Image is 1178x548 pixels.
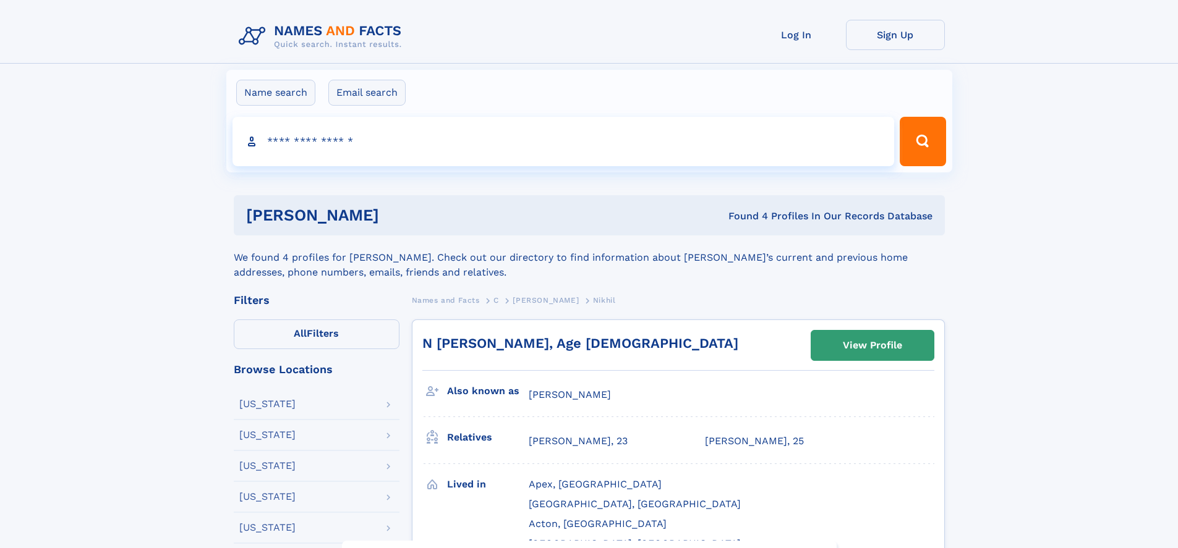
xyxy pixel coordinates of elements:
[239,461,296,471] div: [US_STATE]
[846,20,945,50] a: Sign Up
[239,399,296,409] div: [US_STATE]
[843,331,902,360] div: View Profile
[447,381,529,402] h3: Also known as
[553,209,933,223] div: Found 4 Profiles In Our Records Database
[513,296,579,305] span: [PERSON_NAME]
[246,208,554,223] h1: [PERSON_NAME]
[239,523,296,533] div: [US_STATE]
[493,292,499,308] a: C
[529,434,628,448] a: [PERSON_NAME], 23
[234,364,399,375] div: Browse Locations
[234,20,412,53] img: Logo Names and Facts
[747,20,846,50] a: Log In
[705,434,804,448] a: [PERSON_NAME], 25
[234,295,399,306] div: Filters
[529,498,741,510] span: [GEOGRAPHIC_DATA], [GEOGRAPHIC_DATA]
[593,296,616,305] span: Nikhil
[529,518,667,529] span: Acton, [GEOGRAPHIC_DATA]
[422,335,738,351] a: N [PERSON_NAME], Age [DEMOGRAPHIC_DATA]
[447,427,529,448] h3: Relatives
[529,389,611,400] span: [PERSON_NAME]
[239,492,296,502] div: [US_STATE]
[529,478,662,490] span: Apex, [GEOGRAPHIC_DATA]
[447,474,529,495] h3: Lived in
[493,296,499,305] span: C
[233,117,895,166] input: search input
[234,235,945,280] div: We found 4 profiles for [PERSON_NAME]. Check out our directory to find information about [PERSON_...
[294,327,307,339] span: All
[234,319,399,349] label: Filters
[236,80,315,106] label: Name search
[328,80,406,106] label: Email search
[239,430,296,440] div: [US_STATE]
[811,331,934,360] a: View Profile
[412,292,480,308] a: Names and Facts
[900,117,945,166] button: Search Button
[513,292,579,308] a: [PERSON_NAME]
